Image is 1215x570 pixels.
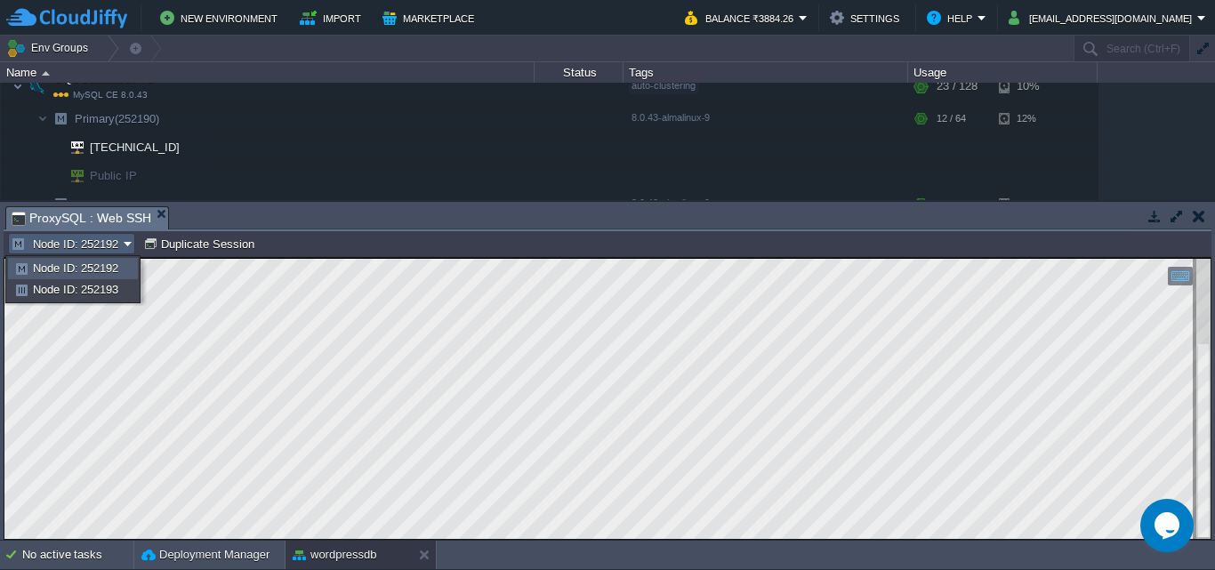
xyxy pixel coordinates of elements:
button: Deployment Manager [141,546,270,564]
span: [TECHNICAL_ID] [88,133,182,161]
iframe: chat widget [1140,499,1197,552]
button: New Environment [160,7,283,28]
button: Marketplace [382,7,479,28]
a: Secondary(252191) [73,197,177,212]
button: Settings [830,7,905,28]
img: AMDAwAAAACH5BAEAAAAALAAAAAABAAEAAAICRAEAOw== [42,71,50,76]
img: AMDAwAAAACH5BAEAAAAALAAAAAABAAEAAAICRAEAOw== [24,68,49,104]
div: Usage [909,62,1097,83]
span: Primary [73,111,162,126]
span: 8.0.43-almalinux-9 [632,112,710,123]
a: Primary(252190) [73,111,162,126]
button: wordpressdb [293,546,376,564]
img: AMDAwAAAACH5BAEAAAAALAAAAAABAAEAAAICRAEAOw== [37,105,48,132]
img: AMDAwAAAACH5BAEAAAAALAAAAAABAAEAAAICRAEAOw== [48,190,73,218]
img: AMDAwAAAACH5BAEAAAAALAAAAAABAAEAAAICRAEAOw== [48,133,59,161]
div: 12 / 64 [937,105,966,132]
div: Name [2,62,534,83]
span: (252190) [115,112,159,125]
button: Node ID: 252192 [11,236,124,252]
img: CloudJiffy [6,7,127,29]
div: 23 / 128 [937,68,978,104]
span: (252191) [130,197,174,211]
span: 8.0.43-almalinux-9 [632,197,710,208]
span: Node ID: 252192 [33,261,118,275]
img: AMDAwAAAACH5BAEAAAAALAAAAAABAAEAAAICRAEAOw== [48,105,73,132]
a: Node ID: 252193 [9,280,137,300]
img: AMDAwAAAACH5BAEAAAAALAAAAAABAAEAAAICRAEAOw== [37,190,48,218]
button: Import [300,7,366,28]
span: Secondary [73,197,177,212]
span: MySQL CE 8.0.43 [53,90,148,100]
a: Public IP [88,169,140,182]
span: auto-clustering [632,80,696,91]
div: 12% [999,105,1057,132]
img: AMDAwAAAACH5BAEAAAAALAAAAAABAAEAAAICRAEAOw== [59,162,84,189]
div: 10% [999,68,1057,104]
span: Node ID: 252193 [33,283,118,296]
div: No active tasks [22,541,133,569]
div: 11 / 64 [937,190,966,218]
a: SQL Databasesx 2MySQL CE 8.0.43 [53,72,157,85]
div: Status [535,62,623,83]
span: ProxySQL : Web SSH [12,207,151,229]
button: Env Groups [6,36,94,60]
button: Balance ₹3884.26 [685,7,799,28]
span: Public IP [88,162,140,189]
div: 8% [999,190,1057,218]
img: AMDAwAAAACH5BAEAAAAALAAAAAABAAEAAAICRAEAOw== [59,133,84,161]
img: AMDAwAAAACH5BAEAAAAALAAAAAABAAEAAAICRAEAOw== [12,68,23,104]
div: Tags [624,62,907,83]
img: AMDAwAAAACH5BAEAAAAALAAAAAABAAEAAAICRAEAOw== [48,162,59,189]
button: Duplicate Session [143,236,260,252]
a: [TECHNICAL_ID] [88,140,182,154]
button: [EMAIL_ADDRESS][DOMAIN_NAME] [1009,7,1197,28]
button: Help [927,7,978,28]
a: Node ID: 252192 [9,259,137,278]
